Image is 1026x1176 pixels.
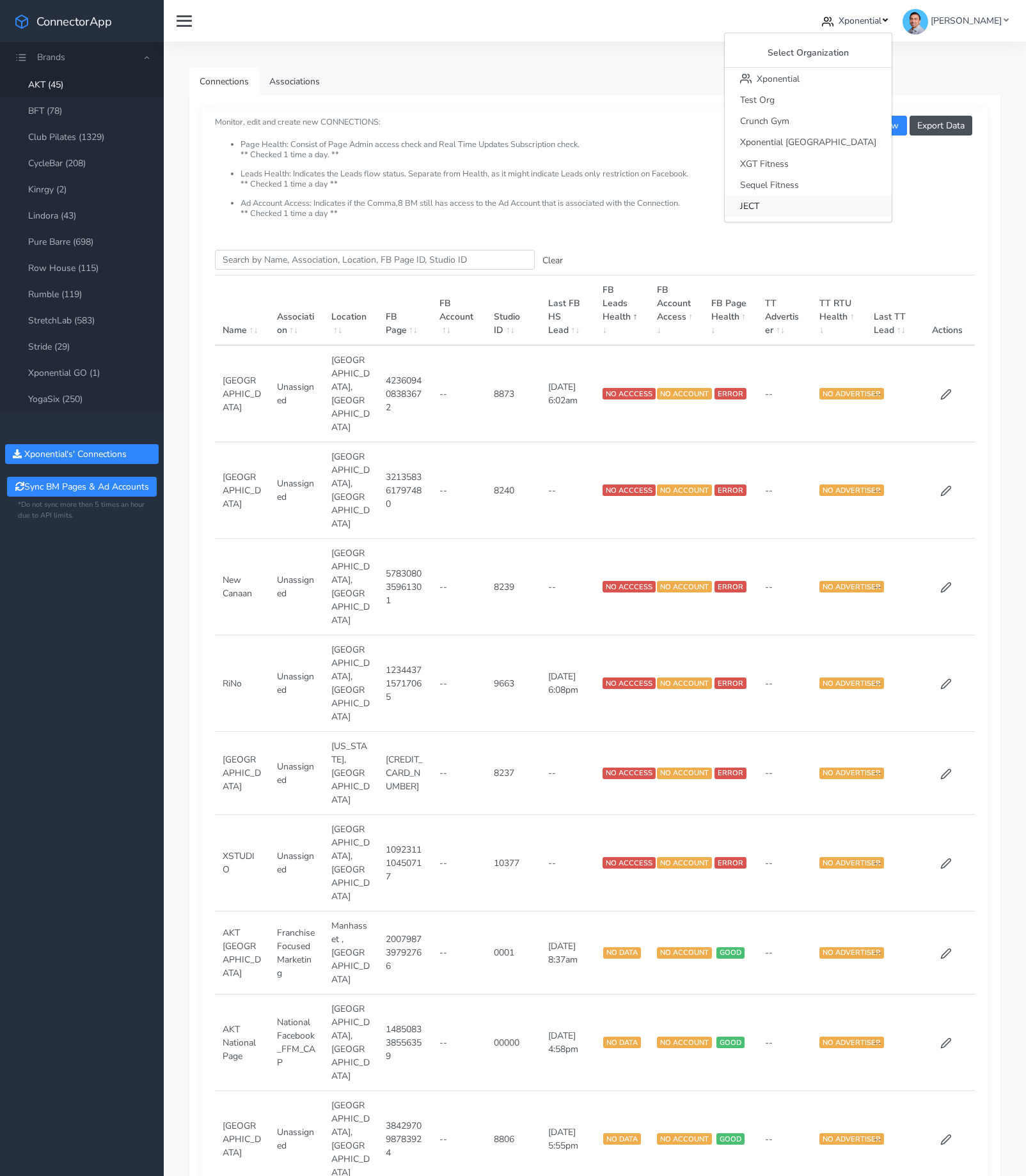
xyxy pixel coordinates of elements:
li: Ad Account Access: Indicates if the Comma,8 BM still has access to the Ad Account that is associa... [241,199,975,219]
span: NO ACCOUNT [657,1037,712,1048]
th: FB Leads Health [595,275,649,346]
a: Connections [189,67,259,96]
td: 0001 [486,911,541,994]
td: -- [541,732,595,815]
span: NO ACCOUNT [657,1133,712,1145]
span: Sequel Fitness [740,179,799,191]
td: -- [541,442,595,539]
td: XSTUDIO [215,815,269,911]
span: NO ACCCESS [603,484,656,496]
td: 10377 [486,815,541,911]
span: NO ADVERTISER [819,768,884,779]
th: Actions [920,275,975,346]
td: -- [432,442,486,539]
span: ConnectorApp [36,13,112,29]
td: -- [866,732,920,815]
td: 423609408383672 [378,345,432,442]
span: Xponential [GEOGRAPHIC_DATA] [740,137,876,149]
td: Unassigned [269,539,324,635]
td: -- [757,635,812,732]
td: -- [866,345,920,442]
td: -- [866,815,920,911]
td: [DATE] 6:08pm [541,635,595,732]
td: -- [866,539,920,635]
td: 109231110450717 [378,815,432,911]
td: [GEOGRAPHIC_DATA],[GEOGRAPHIC_DATA] [324,539,378,635]
span: GOOD [716,1133,745,1145]
th: Last FB HS Lead [541,275,595,346]
th: FB Account Access [649,275,704,346]
span: NO ADVERTISER [819,1037,884,1048]
a: Xponential [817,9,893,33]
td: Unassigned [269,635,324,732]
td: -- [432,539,486,635]
span: ERROR [714,768,746,779]
td: 8239 [486,539,541,635]
a: [PERSON_NAME] [897,9,1013,33]
th: TT Advertiser [757,275,812,346]
th: Location [324,275,378,346]
td: [GEOGRAPHIC_DATA] [215,732,269,815]
span: NO ACCOUNT [657,947,712,959]
td: -- [541,815,595,911]
th: FB Page [378,275,432,346]
th: FB Page Health [704,275,758,346]
td: [CREDIT_CARD_NUMBER] [378,732,432,815]
span: NO ACCOUNT [657,857,712,869]
td: -- [432,911,486,994]
span: NO ADVERTISER [819,677,884,689]
span: GOOD [716,947,745,959]
td: -- [866,442,920,539]
td: National Facebook_FFM_CAP [269,994,324,1091]
td: 123443715717065 [378,635,432,732]
th: Association [269,275,324,346]
span: [PERSON_NAME] [931,15,1002,27]
th: Name [215,275,269,346]
span: ERROR [714,388,746,399]
td: 8237 [486,732,541,815]
td: Unassigned [269,442,324,539]
button: Xponential's' Connections [5,444,159,464]
span: NO ADVERTISER [819,388,884,399]
span: NO ADVERTISER [819,581,884,592]
span: XGT Fitness [740,158,789,170]
td: -- [866,635,920,732]
td: -- [757,345,812,442]
td: AKT National Page [215,994,269,1091]
th: Studio ID [486,275,541,346]
img: Velimir Lesikov [903,9,928,35]
td: 200798739792766 [378,911,432,994]
td: [GEOGRAPHIC_DATA],[GEOGRAPHIC_DATA] [324,635,378,732]
td: [GEOGRAPHIC_DATA],[GEOGRAPHIC_DATA] [324,815,378,911]
span: NO ACCOUNT [657,677,712,689]
td: [GEOGRAPHIC_DATA],[GEOGRAPHIC_DATA] [324,345,378,442]
span: NO ADVERTISER [819,484,884,496]
td: 321358361797480 [378,442,432,539]
span: NO ACCCESS [603,768,656,779]
td: -- [757,539,812,635]
span: JECT [740,200,759,212]
td: 578308035961301 [378,539,432,635]
td: -- [757,994,812,1091]
span: NO ACCOUNT [657,581,712,592]
span: NO ACCCESS [603,857,656,869]
td: AKT [GEOGRAPHIC_DATA] [215,911,269,994]
td: 148508338556359 [378,994,432,1091]
td: [US_STATE],[GEOGRAPHIC_DATA] [324,732,378,815]
td: 00000 [486,994,541,1091]
button: Export Data [910,116,972,135]
button: Clear [535,251,571,270]
span: NO ADVERTISER [819,947,884,959]
td: [DATE] 8:37am [541,911,595,994]
span: ERROR [714,677,746,689]
span: NO ACCOUNT [657,484,712,496]
td: -- [866,911,920,994]
a: Associations [259,67,330,96]
td: [DATE] 6:02am [541,345,595,442]
button: Sync BM Pages & Ad Accounts [7,477,156,497]
span: NO ACCCESS [603,677,656,689]
td: 9663 [486,635,541,732]
td: -- [757,911,812,994]
li: Page Health: Consist of Page Admin access check and Real Time Updates Subscription check. ** Chec... [241,140,975,169]
span: NO ACCOUNT [657,768,712,779]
